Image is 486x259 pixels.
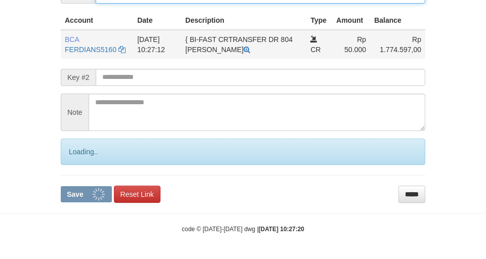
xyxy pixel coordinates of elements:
[306,11,332,30] th: Type
[65,35,79,44] span: BCA
[61,139,425,165] div: Loading..
[61,94,89,131] span: Note
[133,30,181,59] td: [DATE] 10:27:12
[332,11,370,30] th: Amount
[310,46,320,54] span: CR
[61,11,133,30] th: Account
[61,186,112,202] button: Save
[67,190,84,198] span: Save
[133,11,181,30] th: Date
[118,46,126,54] a: Copy FERDIANS5160 to clipboard
[181,30,306,59] td: { BI-FAST CRTRANSFER DR 804 [PERSON_NAME]
[182,226,304,233] small: code © [DATE]-[DATE] dwg |
[370,11,425,30] th: Balance
[332,30,370,59] td: Rp 50.000
[120,190,154,198] span: Reset Link
[370,30,425,59] td: Rp 1.774.597,00
[181,11,306,30] th: Description
[259,226,304,233] strong: [DATE] 10:27:20
[65,46,116,54] a: FERDIANS5160
[61,69,96,86] span: Key #2
[114,186,160,203] a: Reset Link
